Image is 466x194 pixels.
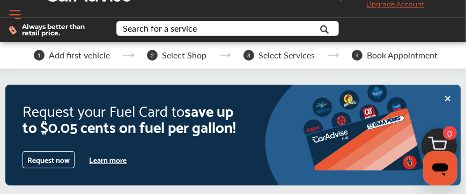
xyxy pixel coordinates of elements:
span: Select Shop [162,50,206,60]
span: Book Appointment [367,50,438,60]
button: Request now [23,151,75,168]
img: dollor_label_vector.a70140d1.svg [9,26,17,35]
button: Learn more [85,152,131,168]
span: 2 [147,50,158,61]
button: Open Menu [7,7,23,23]
span: Add first vehicle [49,50,110,60]
span: 4 [352,50,363,61]
span: 1 [34,50,45,61]
span: Always better than retail price. [22,24,99,36]
img: cart_icon.3d0951e8.svg [413,123,465,175]
img: stepper-arrow.e24c07c6.svg [328,53,339,57]
span: save up to $0.05 cents on fuel per gallon! [23,97,236,139]
img: stepper-arrow.e24c07c6.svg [219,53,231,57]
iframe: Button to launch messaging window, conversation in progress [423,151,457,185]
span: 3 [243,50,254,61]
span: Request your Fuel Card to [23,97,184,123]
div: Search for a service [123,24,197,33]
span: Select Services [258,50,315,60]
img: stepper-arrow.e24c07c6.svg [123,53,134,57]
span: 0 [443,126,457,140]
